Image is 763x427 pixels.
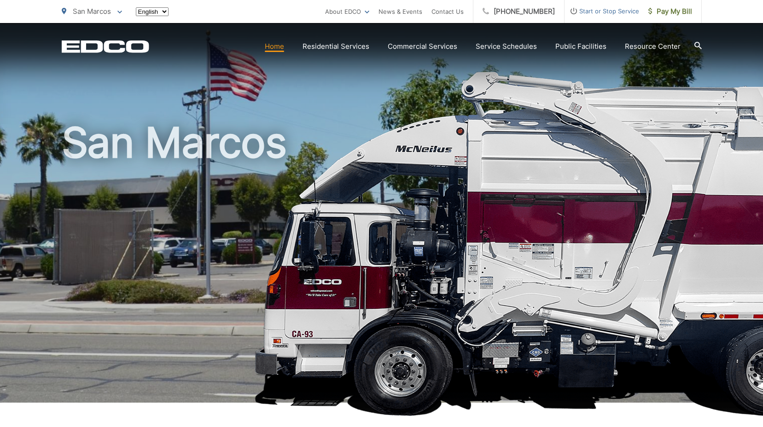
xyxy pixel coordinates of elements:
[303,41,369,52] a: Residential Services
[62,120,702,411] h1: San Marcos
[625,41,681,52] a: Resource Center
[476,41,537,52] a: Service Schedules
[388,41,457,52] a: Commercial Services
[136,7,169,16] select: Select a language
[555,41,606,52] a: Public Facilities
[325,6,369,17] a: About EDCO
[379,6,422,17] a: News & Events
[73,7,111,16] span: San Marcos
[265,41,284,52] a: Home
[648,6,692,17] span: Pay My Bill
[62,40,149,53] a: EDCD logo. Return to the homepage.
[431,6,464,17] a: Contact Us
